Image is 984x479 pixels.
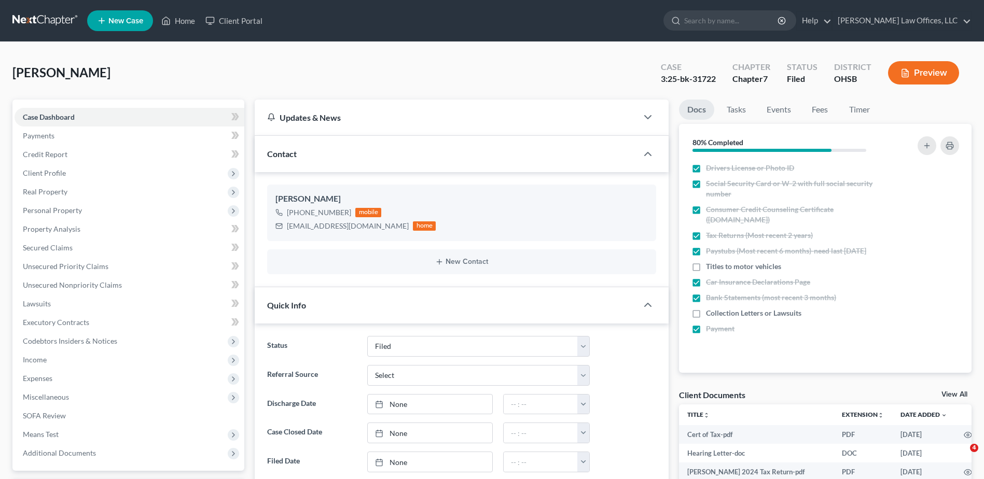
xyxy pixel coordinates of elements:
span: Additional Documents [23,448,96,457]
a: Tasks [718,100,754,120]
span: Bank Statements (most recent 3 months) [706,292,836,303]
div: [PERSON_NAME] [275,193,648,205]
td: PDF [834,425,892,444]
span: Lawsuits [23,299,51,308]
input: Search by name... [684,11,779,30]
a: Unsecured Priority Claims [15,257,244,276]
span: Tax Returns (Most recent 2 years) [706,230,813,241]
span: Drivers License or Photo ID [706,163,794,173]
label: Status [262,336,362,357]
span: Secured Claims [23,243,73,252]
a: Extensionunfold_more [842,411,884,418]
div: Chapter [732,73,770,85]
td: Cert of Tax-pdf [679,425,834,444]
td: [DATE] [892,425,955,444]
a: Unsecured Nonpriority Claims [15,276,244,294]
span: Executory Contracts [23,318,89,327]
span: 4 [970,444,978,452]
td: Hearing Letter-doc [679,444,834,462]
span: Property Analysis [23,224,80,233]
a: SOFA Review [15,406,244,425]
div: Case [661,61,716,73]
input: -- : -- [504,395,578,414]
iframe: Intercom live chat [949,444,974,469]
label: Referral Source [262,365,362,386]
a: Events [758,100,799,120]
a: Date Added expand_more [900,411,947,418]
div: [EMAIL_ADDRESS][DOMAIN_NAME] [287,221,409,231]
span: Payment [706,323,734,334]
span: Contact [267,149,297,159]
span: Miscellaneous [23,392,69,401]
a: Executory Contracts [15,313,244,332]
a: Titleunfold_more [687,411,710,418]
span: Unsecured Nonpriority Claims [23,280,122,289]
label: Discharge Date [262,394,362,415]
a: Docs [679,100,714,120]
span: Expenses [23,374,52,383]
span: Consumer Credit Counseling Certificate ([DOMAIN_NAME]) [706,204,890,225]
span: Credit Report [23,150,67,159]
span: SOFA Review [23,411,66,420]
td: DOC [834,444,892,462]
button: New Contact [275,258,648,266]
div: Status [787,61,817,73]
div: mobile [355,208,381,217]
a: None [368,452,492,472]
a: Property Analysis [15,220,244,238]
button: Preview [888,61,959,84]
span: [PERSON_NAME] [12,65,110,80]
a: Home [156,11,200,30]
a: None [368,395,492,414]
span: Payments [23,131,54,140]
span: Quick Info [267,300,306,310]
label: Case Closed Date [262,422,362,443]
input: -- : -- [504,423,578,443]
div: 3:25-bk-31722 [661,73,716,85]
strong: 80% Completed [692,138,743,147]
a: None [368,423,492,443]
i: expand_more [941,412,947,418]
a: Credit Report [15,145,244,164]
div: home [413,221,436,231]
span: Social Security Card or W-2 with full social security number [706,178,890,199]
a: Lawsuits [15,294,244,313]
a: Timer [841,100,878,120]
a: Fees [803,100,837,120]
span: New Case [108,17,143,25]
div: Chapter [732,61,770,73]
div: Client Documents [679,389,745,400]
a: Secured Claims [15,238,244,257]
span: Client Profile [23,168,66,177]
span: Real Property [23,187,67,196]
i: unfold_more [703,412,710,418]
div: Updates & News [267,112,625,123]
span: Unsecured Priority Claims [23,262,108,271]
div: District [834,61,871,73]
a: Help [797,11,831,30]
td: [DATE] [892,444,955,462]
a: [PERSON_NAME] Law Offices, LLC [833,11,971,30]
span: Income [23,355,47,364]
a: View All [941,391,967,398]
span: Titles to motor vehicles [706,261,781,272]
span: Personal Property [23,206,82,215]
span: Paystubs (Most recent 6 months)-need last [DATE] [706,246,866,256]
span: Car Insurance Declarations Page [706,277,810,287]
i: unfold_more [878,412,884,418]
span: Collection Letters or Lawsuits [706,308,801,318]
div: Filed [787,73,817,85]
input: -- : -- [504,452,578,472]
a: Client Portal [200,11,268,30]
span: Means Test [23,430,59,439]
a: Payments [15,126,244,145]
a: Case Dashboard [15,108,244,126]
span: Codebtors Insiders & Notices [23,336,117,345]
span: Case Dashboard [23,112,75,121]
div: OHSB [834,73,871,85]
div: [PHONE_NUMBER] [287,207,351,218]
span: 7 [763,74,768,83]
label: Filed Date [262,452,362,472]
